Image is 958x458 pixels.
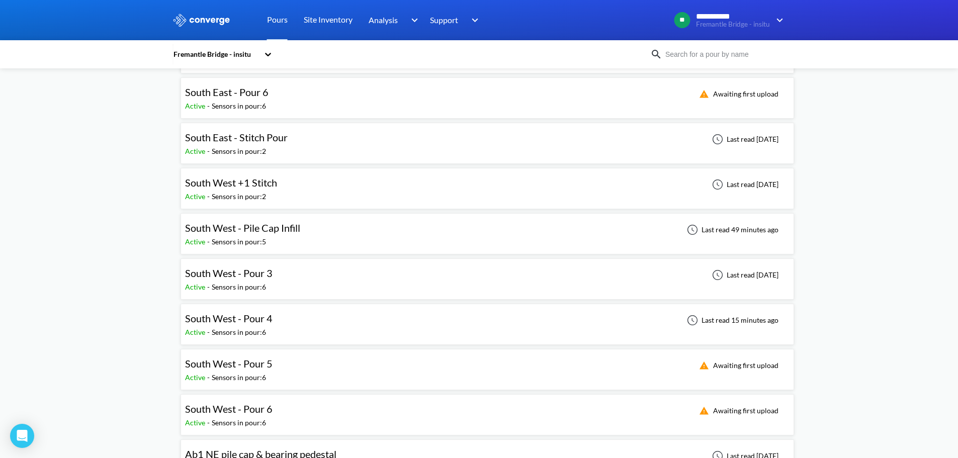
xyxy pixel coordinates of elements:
[185,403,273,415] span: South West - Pour 6
[185,328,207,336] span: Active
[212,417,266,428] div: Sensors in pour: 6
[693,359,781,372] div: Awaiting first upload
[212,372,266,383] div: Sensors in pour: 6
[185,86,269,98] span: South East - Pour 6
[181,270,794,279] a: South West - Pour 3Active-Sensors in pour:6Last read [DATE]
[185,373,207,382] span: Active
[185,357,273,370] span: South West - Pour 5
[185,312,273,324] span: South West - Pour 4
[693,405,781,417] div: Awaiting first upload
[212,282,266,293] div: Sensors in pour: 6
[207,147,212,155] span: -
[181,134,794,143] a: South East - Stitch PourActive-Sensors in pour:2Last read [DATE]
[181,406,794,414] a: South West - Pour 6Active-Sensors in pour:6Awaiting first upload
[181,89,794,98] a: South East - Pour 6Active-Sensors in pour:6Awaiting first upload
[369,14,398,26] span: Analysis
[185,131,288,143] span: South East - Stitch Pour
[650,48,662,60] img: icon-search.svg
[185,267,273,279] span: South West - Pour 3
[10,424,34,448] div: Open Intercom Messenger
[172,14,231,27] img: logo_ewhite.svg
[696,21,770,28] span: Fremantle Bridge - insitu
[681,224,781,236] div: Last read 49 minutes ago
[185,102,207,110] span: Active
[207,418,212,427] span: -
[465,14,481,26] img: downArrow.svg
[207,192,212,201] span: -
[662,49,784,60] input: Search for a pour by name
[681,314,781,326] div: Last read 15 minutes ago
[172,49,259,60] div: Fremantle Bridge - insitu
[185,192,207,201] span: Active
[707,178,781,191] div: Last read [DATE]
[212,236,266,247] div: Sensors in pour: 5
[185,222,300,234] span: South West - Pile Cap Infill
[181,360,794,369] a: South West - Pour 5Active-Sensors in pour:6Awaiting first upload
[185,147,207,155] span: Active
[207,237,212,246] span: -
[181,315,794,324] a: South West - Pour 4Active-Sensors in pour:6Last read 15 minutes ago
[770,14,786,26] img: downArrow.svg
[207,328,212,336] span: -
[207,102,212,110] span: -
[185,237,207,246] span: Active
[185,283,207,291] span: Active
[207,283,212,291] span: -
[404,14,420,26] img: downArrow.svg
[707,269,781,281] div: Last read [DATE]
[207,373,212,382] span: -
[181,179,794,188] a: South West +1 StitchActive-Sensors in pour:2Last read [DATE]
[693,88,781,100] div: Awaiting first upload
[185,176,277,189] span: South West +1 Stitch
[185,418,207,427] span: Active
[707,133,781,145] div: Last read [DATE]
[430,14,458,26] span: Support
[212,101,266,112] div: Sensors in pour: 6
[181,225,794,233] a: South West - Pile Cap InfillActive-Sensors in pour:5Last read 49 minutes ago
[212,146,266,157] div: Sensors in pour: 2
[212,191,266,202] div: Sensors in pour: 2
[212,327,266,338] div: Sensors in pour: 6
